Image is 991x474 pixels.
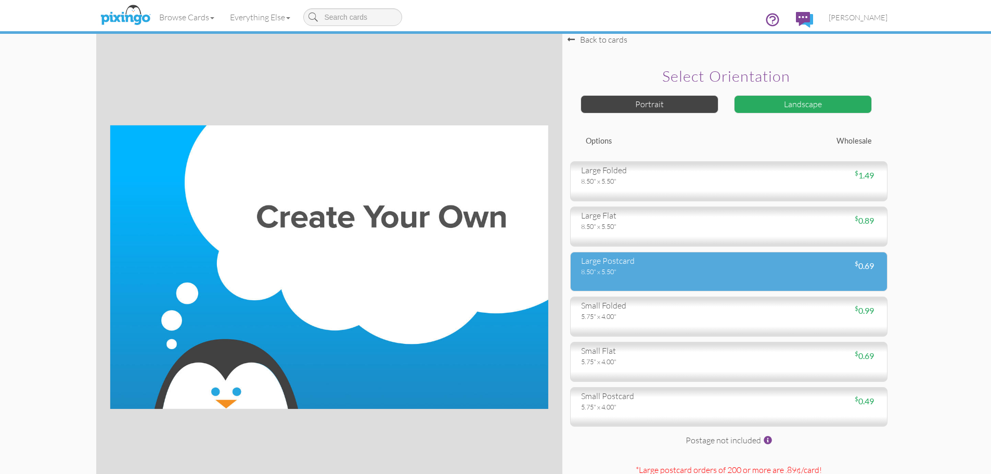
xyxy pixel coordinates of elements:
div: large postcard [581,255,721,267]
div: large folded [581,164,721,176]
img: create-your-own-landscape.jpg [110,125,548,409]
img: comments.svg [796,12,813,28]
span: 1.49 [855,170,874,180]
div: 5.75" x 4.00" [581,357,721,366]
div: Landscape [734,95,872,113]
span: 0.89 [855,215,874,225]
input: Search cards [303,8,402,26]
div: Postage not included [570,434,887,458]
h2: Select orientation [583,68,869,85]
div: Wholesale [729,136,880,147]
sup: $ [855,214,858,222]
a: Browse Cards [151,4,222,30]
span: 0.69 [855,351,874,361]
a: [PERSON_NAME] [821,4,895,31]
div: small folded [581,300,721,312]
span: 0.69 [855,261,874,271]
div: Options [578,136,729,147]
sup: $ [855,169,858,177]
div: 5.75" x 4.00" [581,312,721,321]
sup: $ [855,395,858,403]
span: 0.49 [855,396,874,406]
div: 8.50" x 5.50" [581,176,721,186]
sup: $ [855,350,858,357]
sup: $ [855,260,858,267]
span: 0.99 [855,305,874,315]
span: [PERSON_NAME] [829,13,887,22]
div: small flat [581,345,721,357]
div: large flat [581,210,721,222]
a: Everything Else [222,4,298,30]
div: Portrait [581,95,718,113]
div: 8.50" x 5.50" [581,267,721,276]
sup: $ [855,304,858,312]
div: 5.75" x 4.00" [581,402,721,412]
div: 8.50" x 5.50" [581,222,721,231]
img: pixingo logo [98,3,153,29]
div: small postcard [581,390,721,402]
